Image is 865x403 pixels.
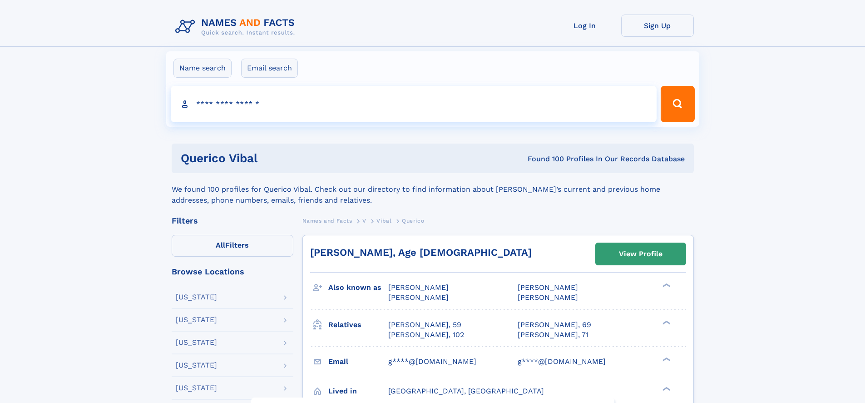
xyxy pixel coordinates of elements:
[302,215,352,226] a: Names and Facts
[176,294,217,301] div: [US_STATE]
[172,235,293,257] label: Filters
[376,215,391,226] a: Vibal
[173,59,232,78] label: Name search
[172,173,694,206] div: We found 100 profiles for Querico Vibal. Check out our directory to find information about [PERSO...
[176,362,217,369] div: [US_STATE]
[388,320,461,330] a: [PERSON_NAME], 59
[388,283,449,292] span: [PERSON_NAME]
[171,86,657,122] input: search input
[518,320,591,330] a: [PERSON_NAME], 69
[660,356,671,362] div: ❯
[328,383,388,399] h3: Lived in
[172,268,293,276] div: Browse Locations
[176,339,217,346] div: [US_STATE]
[176,384,217,392] div: [US_STATE]
[518,283,578,292] span: [PERSON_NAME]
[619,244,662,264] div: View Profile
[310,247,532,258] a: [PERSON_NAME], Age [DEMOGRAPHIC_DATA]
[176,316,217,323] div: [US_STATE]
[596,243,686,265] a: View Profile
[518,293,578,302] span: [PERSON_NAME]
[388,293,449,302] span: [PERSON_NAME]
[328,354,388,369] h3: Email
[172,217,293,225] div: Filters
[181,153,393,164] h1: Querico Vibal
[660,386,671,392] div: ❯
[660,319,671,325] div: ❯
[621,15,694,37] a: Sign Up
[328,280,388,295] h3: Also known as
[241,59,298,78] label: Email search
[388,387,544,395] span: [GEOGRAPHIC_DATA], [GEOGRAPHIC_DATA]
[660,283,671,289] div: ❯
[362,215,366,226] a: V
[376,218,391,224] span: Vibal
[392,154,685,164] div: Found 100 Profiles In Our Records Database
[362,218,366,224] span: V
[549,15,621,37] a: Log In
[402,218,424,224] span: Querico
[661,86,694,122] button: Search Button
[328,317,388,333] h3: Relatives
[172,15,302,39] img: Logo Names and Facts
[388,330,464,340] a: [PERSON_NAME], 102
[518,330,588,340] a: [PERSON_NAME], 71
[216,241,225,249] span: All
